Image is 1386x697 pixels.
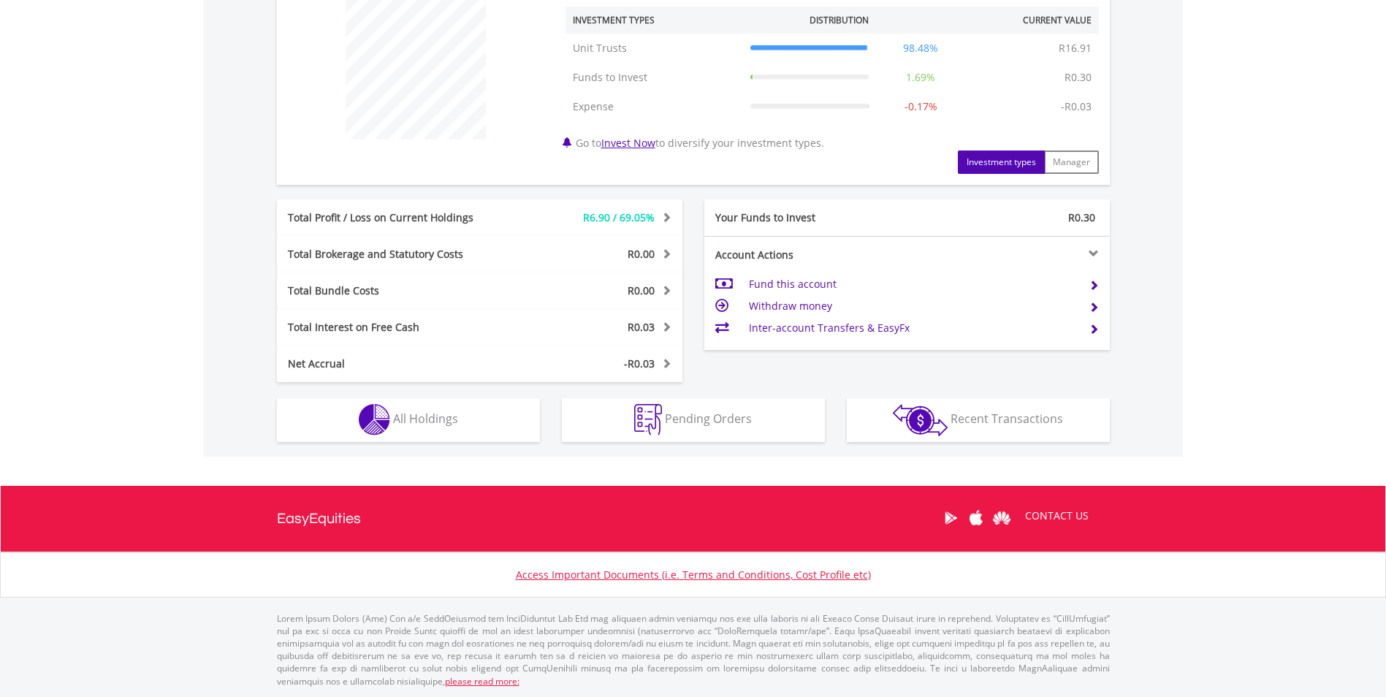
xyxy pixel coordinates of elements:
a: EasyEquities [277,486,361,552]
td: Fund this account [749,273,1077,295]
th: Investment Types [566,7,743,34]
img: holdings-wht.png [359,404,390,435]
a: Huawei [989,495,1015,541]
div: Total Interest on Free Cash [277,320,514,335]
button: Investment types [958,151,1045,174]
span: All Holdings [393,411,458,427]
td: Withdraw money [749,295,1077,317]
div: Total Bundle Costs [277,283,514,298]
div: Your Funds to Invest [704,210,907,225]
td: R16.91 [1051,34,1099,63]
button: All Holdings [277,398,540,442]
div: Distribution [810,14,869,26]
a: Access Important Documents (i.e. Terms and Conditions, Cost Profile etc) [516,568,871,582]
th: Current Value [965,7,1099,34]
td: -R0.03 [1054,92,1099,121]
span: R0.00 [628,283,655,297]
td: Expense [566,92,743,121]
td: -0.17% [876,92,965,121]
span: -R0.03 [624,357,655,370]
img: pending_instructions-wht.png [634,404,662,435]
a: Apple [964,495,989,541]
span: R0.03 [628,320,655,334]
td: R0.30 [1057,63,1099,92]
span: Pending Orders [665,411,752,427]
button: Manager [1044,151,1099,174]
button: Recent Transactions [847,398,1110,442]
span: R6.90 / 69.05% [583,210,655,224]
div: Total Brokerage and Statutory Costs [277,247,514,262]
td: Inter-account Transfers & EasyFx [749,317,1077,339]
div: Net Accrual [277,357,514,371]
div: Account Actions [704,248,907,262]
td: 1.69% [876,63,965,92]
a: Invest Now [601,136,655,150]
td: Unit Trusts [566,34,743,63]
p: Lorem Ipsum Dolors (Ame) Con a/e SeddOeiusmod tem InciDiduntut Lab Etd mag aliquaen admin veniamq... [277,612,1110,688]
span: R0.30 [1068,210,1095,224]
button: Pending Orders [562,398,825,442]
td: 98.48% [876,34,965,63]
a: Google Play [938,495,964,541]
span: Recent Transactions [951,411,1063,427]
td: Funds to Invest [566,63,743,92]
a: CONTACT US [1015,495,1099,536]
span: R0.00 [628,247,655,261]
a: please read more: [445,675,519,688]
div: Total Profit / Loss on Current Holdings [277,210,514,225]
img: transactions-zar-wht.png [893,404,948,436]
